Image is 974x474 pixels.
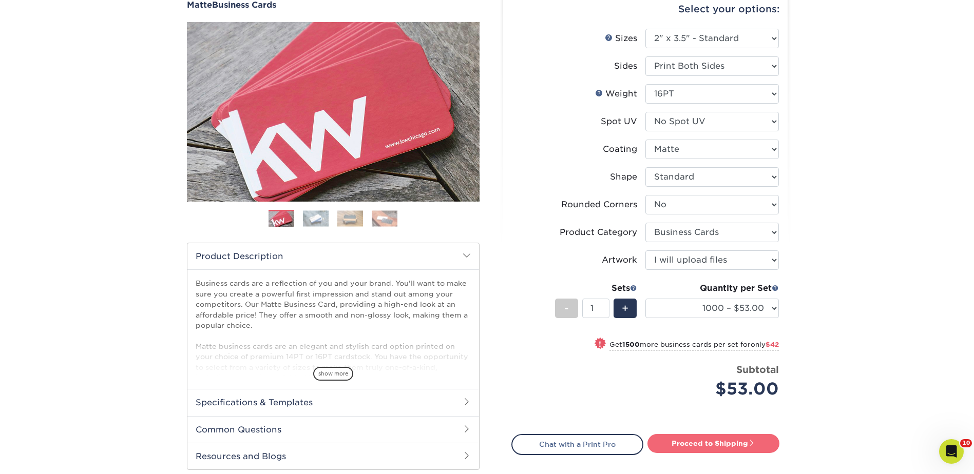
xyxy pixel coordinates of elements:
[645,282,779,294] div: Quantity per Set
[561,199,637,211] div: Rounded Corners
[599,339,601,349] span: !
[196,278,471,424] p: Business cards are a reflection of you and your brand. You'll want to make sure you create a powe...
[511,434,643,455] a: Chat with a Print Pro
[372,210,397,226] img: Business Cards 04
[303,210,329,226] img: Business Cards 02
[187,389,479,416] h2: Specifications & Templates
[766,341,779,348] span: $42
[313,367,353,381] span: show more
[555,282,637,294] div: Sets
[939,439,964,464] iframe: Intercom live chat
[602,254,637,266] div: Artwork
[564,301,569,316] span: -
[736,364,779,375] strong: Subtotal
[187,243,479,269] h2: Product Description
[622,341,640,348] strong: 1500
[337,210,363,226] img: Business Cards 03
[610,171,637,183] div: Shape
[614,60,637,72] div: Sides
[187,416,479,443] h2: Common Questions
[595,88,637,100] div: Weight
[609,341,779,351] small: Get more business cards per set for
[960,439,972,447] span: 10
[622,301,628,316] span: +
[653,377,779,401] div: $53.00
[751,341,779,348] span: only
[601,115,637,128] div: Spot UV
[269,206,294,232] img: Business Cards 01
[560,226,637,239] div: Product Category
[603,143,637,155] div: Coating
[187,443,479,469] h2: Resources and Blogs
[647,434,779,452] a: Proceed to Shipping
[605,32,637,45] div: Sizes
